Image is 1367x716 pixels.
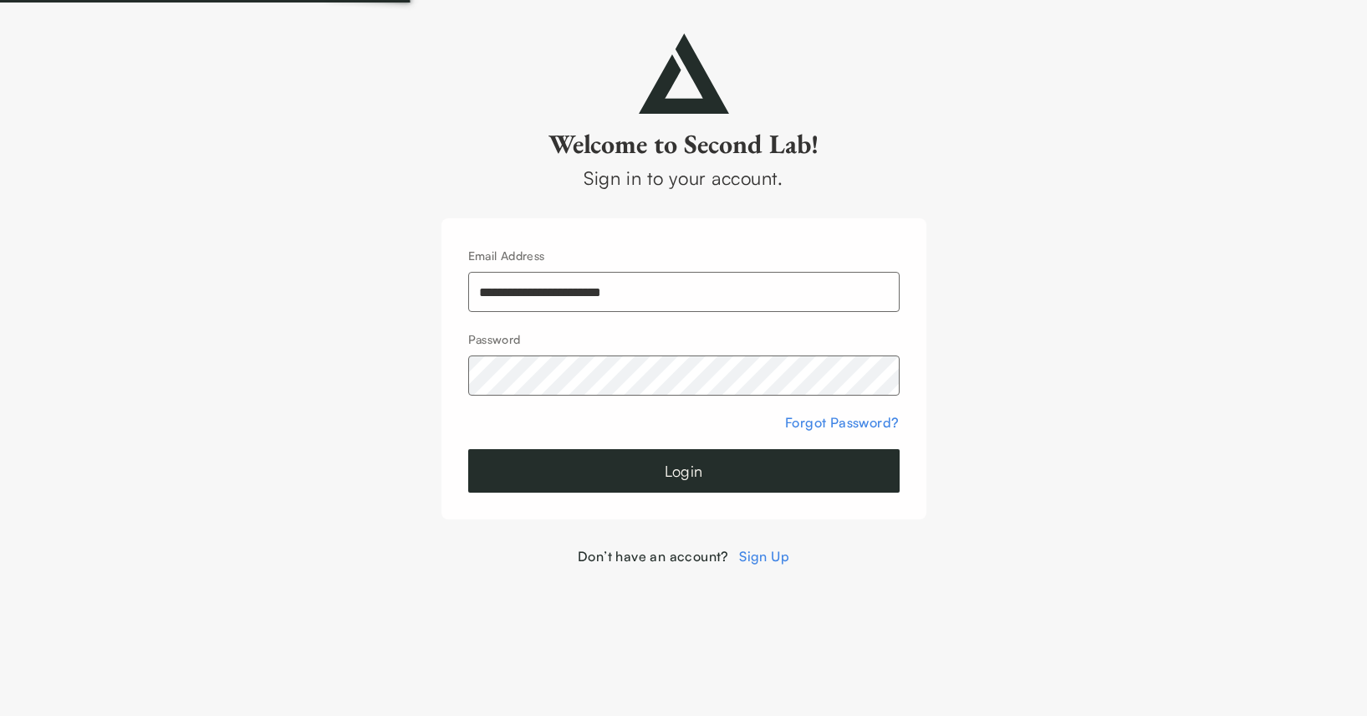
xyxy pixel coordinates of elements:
button: Login [468,449,900,493]
h2: Welcome to Second Lab! [441,127,926,161]
img: secondlab-logo [639,33,729,114]
div: Sign in to your account. [441,164,926,192]
label: Password [468,332,521,346]
a: Forgot Password? [785,414,899,431]
a: Sign Up [739,548,789,565]
label: Email Address [468,248,545,263]
div: Don’t have an account? [441,546,926,566]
